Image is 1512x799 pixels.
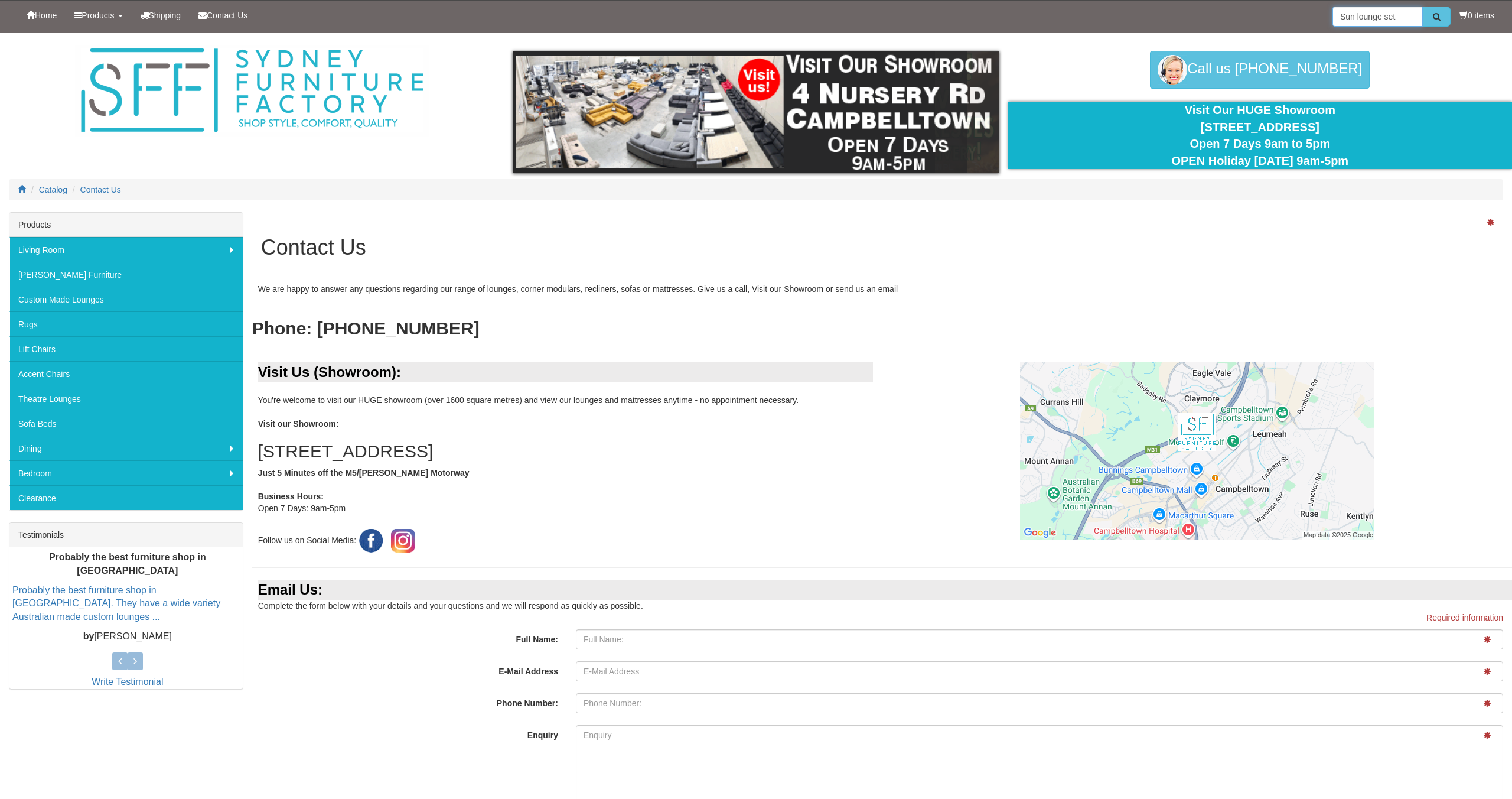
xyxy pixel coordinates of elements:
[1020,362,1374,540] img: Click to activate map
[9,460,243,485] a: Bedroom
[9,311,243,336] a: Rugs
[252,693,567,709] label: Phone Number:
[9,237,243,262] a: Living Room
[9,523,243,547] div: Testimonials
[9,287,243,311] a: Custom Made Lounges
[252,319,480,338] b: Phone: [PHONE_NUMBER]
[80,185,121,194] a: Contact Us
[190,1,256,30] a: Contact Us
[1017,102,1503,169] div: Visit Our HUGE Showroom [STREET_ADDRESS] Open 7 Days 9am to 5pm OPEN Holiday [DATE] 9am-5pm
[35,11,57,20] span: Home
[576,629,1503,649] input: Full Name:
[9,336,243,361] a: Lift Chairs
[1332,7,1423,27] input: Site search
[252,725,567,741] label: Enquiry
[92,677,163,687] a: Write Testimonial
[9,213,243,237] div: Products
[261,236,1503,259] h1: Contact Us
[75,45,429,137] img: Sydney Furniture Factory
[252,580,1512,612] div: Complete the form below with your details and your questions and we will respond as quickly as po...
[12,585,220,622] a: Probably the best furniture shop in [GEOGRAPHIC_DATA]. They have a wide variety Australian made c...
[9,262,243,287] a: [PERSON_NAME] Furniture
[576,661,1503,681] input: E-Mail Address
[576,693,1503,713] input: Phone Number:
[252,283,1512,295] div: We are happy to answer any questions regarding our range of lounges, corner modulars, recliners, ...
[49,552,206,576] b: Probably the best furniture shop in [GEOGRAPHIC_DATA]
[9,361,243,386] a: Accent Chairs
[149,11,181,20] span: Shipping
[9,411,243,436] a: Sofa Beds
[66,1,131,30] a: Products
[39,185,67,194] a: Catalog
[1459,9,1494,21] li: 0 items
[258,580,1512,600] div: Email Us:
[18,1,66,30] a: Home
[258,492,324,501] b: Business Hours:
[258,362,874,382] div: Visit Us (Showroom):
[12,631,243,644] p: [PERSON_NAME]
[388,526,418,556] img: Instagram
[261,612,1503,623] p: Required information
[258,419,874,478] b: Visit our Showroom: Just 5 Minutes off the M5/[PERSON_NAME] Motorway
[252,629,567,645] label: Full Name:
[891,362,1503,540] a: Click to activate map
[258,441,874,461] h2: [STREET_ADDRESS]
[356,526,386,556] img: Facebook
[252,661,567,677] label: E-Mail Address
[9,436,243,460] a: Dining
[83,632,94,642] b: by
[207,11,247,20] span: Contact Us
[82,11,114,20] span: Products
[9,485,243,510] a: Clearance
[132,1,190,30] a: Shipping
[252,362,882,556] div: You're welcome to visit our HUGE showroom (over 1600 square metres) and view our lounges and matt...
[9,386,243,411] a: Theatre Lounges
